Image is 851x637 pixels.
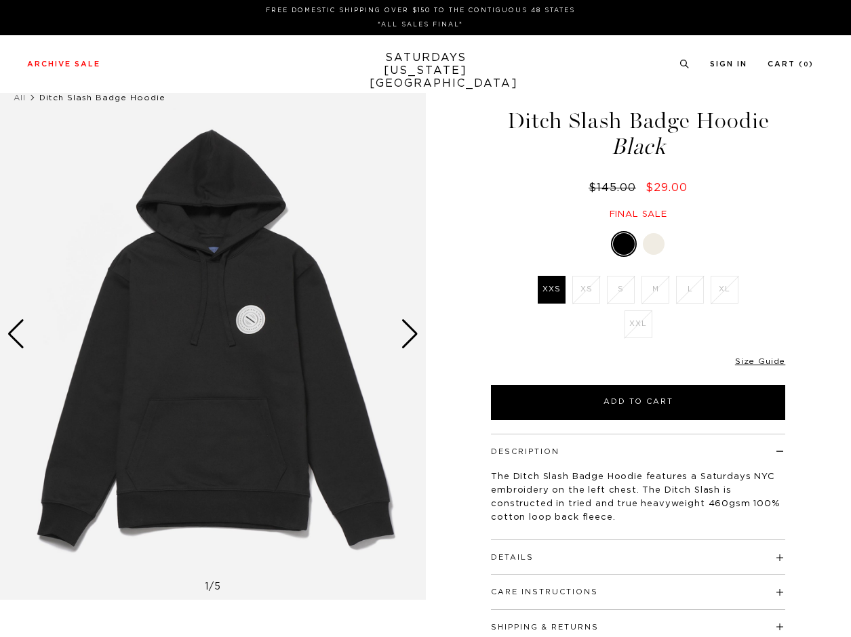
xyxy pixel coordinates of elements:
button: Care Instructions [491,588,598,596]
div: Final sale [489,209,787,220]
button: Shipping & Returns [491,623,599,631]
div: Next slide [401,319,419,349]
span: Black [489,136,787,158]
a: Archive Sale [27,60,100,68]
button: Description [491,448,559,455]
a: SATURDAYS[US_STATE][GEOGRAPHIC_DATA] [370,52,481,90]
span: $29.00 [646,182,688,193]
span: 5 [214,582,221,592]
p: *ALL SALES FINAL* [33,20,808,30]
span: Ditch Slash Badge Hoodie [39,94,165,102]
a: Cart (0) [768,60,814,68]
a: Sign In [710,60,747,68]
h1: Ditch Slash Badge Hoodie [489,110,787,158]
div: Previous slide [7,319,25,349]
p: FREE DOMESTIC SHIPPING OVER $150 TO THE CONTIGUOUS 48 STATES [33,5,808,16]
small: 0 [804,62,809,68]
label: XXS [538,276,566,304]
a: Size Guide [735,357,785,365]
button: Details [491,554,534,561]
span: 1 [205,582,209,592]
a: All [14,94,26,102]
del: $145.00 [589,182,641,193]
button: Add to Cart [491,385,785,420]
p: The Ditch Slash Badge Hoodie features a Saturdays NYC embroidery on the left chest. The Ditch Sla... [491,470,785,525]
